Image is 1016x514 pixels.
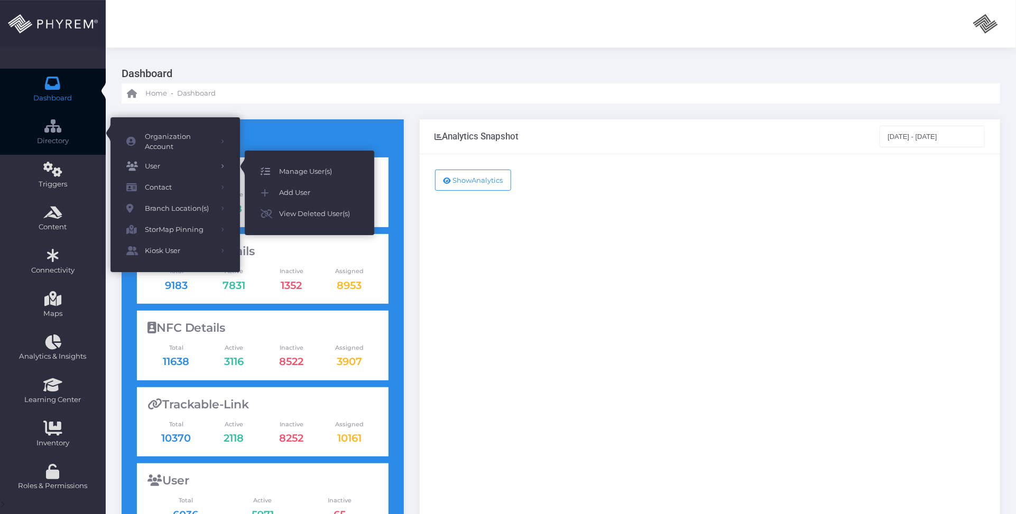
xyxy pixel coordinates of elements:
span: View Deleted User(s) [279,207,358,221]
a: Manage User(s) [245,161,374,182]
a: 8522 [280,355,304,368]
a: Add User [245,182,374,203]
span: Inactive [301,496,378,505]
span: Learning Center [7,395,99,405]
a: View Deleted User(s) [245,203,374,225]
span: Analytics & Insights [7,351,99,362]
span: Active [205,343,263,352]
span: Dashboard [177,88,216,99]
span: Total [147,343,205,352]
span: Connectivity [7,265,99,276]
span: Active [224,496,301,505]
span: Manage User(s) [279,165,358,179]
div: NFC Details [147,321,378,335]
a: Organization Account [110,128,240,156]
div: Analytics Snapshot [435,131,519,142]
a: 1352 [281,279,302,292]
span: Contact [145,181,214,194]
input: Select Date Range [880,126,985,147]
span: Assigned [320,420,378,429]
a: 8953 [337,279,362,292]
span: Maps [43,309,62,319]
span: Active [205,420,263,429]
h3: Dashboard [122,63,992,83]
span: User [145,160,214,173]
span: Assigned [320,343,378,352]
a: 3907 [337,355,362,368]
span: Inactive [263,343,320,352]
span: Inventory [7,438,99,448]
li: - [169,88,175,99]
span: Directory [7,136,99,146]
span: Inactive [263,267,320,276]
span: Triggers [7,179,99,190]
span: Add User [279,186,358,200]
a: User [110,156,240,177]
span: Inactive [263,420,320,429]
a: 2118 [224,432,244,444]
span: Roles & Permissions [7,481,99,491]
span: Show [453,176,472,184]
div: QR-Code Details [147,245,378,258]
a: Dashboard [177,83,216,104]
a: 7831 [223,279,245,292]
span: Home [145,88,167,99]
a: Home [127,83,167,104]
a: Kiosk User [110,240,240,261]
span: Content [7,222,99,232]
span: Kiosk User [145,244,214,258]
a: 9183 [165,279,188,292]
a: 10370 [161,432,191,444]
a: Branch Location(s) [110,198,240,219]
span: Assigned [320,267,378,276]
div: Trackable-Link [147,398,378,412]
a: StorMap Pinning [110,219,240,240]
span: Organization Account [145,132,214,152]
span: Dashboard [34,93,72,104]
a: 10161 [337,432,362,444]
span: StorMap Pinning [145,223,214,237]
span: Branch Location(s) [145,202,214,216]
span: Total [147,496,225,505]
div: User [147,474,378,488]
span: Total [147,420,205,429]
button: ShowAnalytics [435,170,512,191]
a: 11638 [163,355,189,368]
a: 8252 [280,432,304,444]
a: 3116 [224,355,244,368]
a: Contact [110,177,240,198]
